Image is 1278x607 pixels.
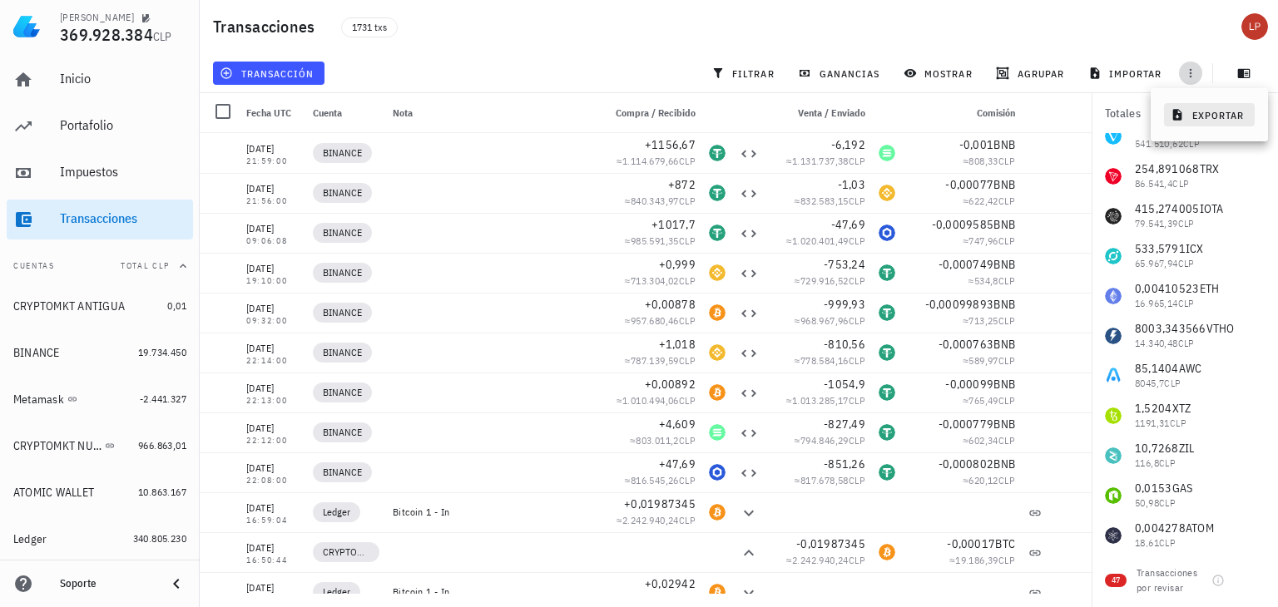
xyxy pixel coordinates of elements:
[60,164,186,180] div: Impuestos
[792,394,849,407] span: 1.013.285,17
[630,434,696,447] span: ≈
[246,357,300,365] div: 22:14:00
[246,180,300,197] div: [DATE]
[879,464,895,481] div: USDT-icon
[246,580,300,596] div: [DATE]
[616,106,696,119] span: Compra / Recibido
[679,234,696,247] span: CLP
[679,314,696,327] span: CLP
[796,536,865,551] span: -0,01987345
[625,234,696,247] span: ≈
[679,274,696,287] span: CLP
[213,62,324,85] button: transacción
[645,297,696,312] span: +0,00878
[998,474,1015,486] span: CLP
[246,380,300,397] div: [DATE]
[932,217,994,232] span: -0,0009585
[7,106,193,146] a: Portafolio
[849,195,865,207] span: CLP
[993,377,1015,392] span: BNB
[998,394,1015,407] span: CLP
[792,554,849,566] span: 2.242.940,24
[795,434,865,447] span: ≈
[824,456,865,471] span: -851,26
[323,504,350,521] span: Ledger
[998,195,1015,207] span: CLP
[246,500,300,516] div: [DATE]
[240,93,306,133] div: Fecha UTC
[993,417,1015,432] span: BNB
[246,141,300,157] div: [DATE]
[60,210,186,226] div: Transacciones
[140,392,186,405] span: -2.441.327
[963,434,1015,447] span: ≈
[631,354,679,367] span: 787.139,59
[968,234,998,247] span: 747,96
[800,314,849,327] span: 968.967,96
[963,234,1015,247] span: ≈
[849,394,865,407] span: CLP
[393,106,413,119] span: Nota
[625,274,696,287] span: ≈
[679,514,696,526] span: CLP
[246,106,291,119] span: Fecha UTC
[679,394,696,407] span: CLP
[323,544,369,560] span: CRYPTOMKT NUEVA
[1092,67,1162,80] span: importar
[246,300,300,317] div: [DATE]
[625,354,696,367] span: ≈
[246,260,300,277] div: [DATE]
[998,155,1015,167] span: CLP
[939,417,993,432] span: -0,000779
[133,532,186,545] span: 340.805.230
[838,177,865,192] span: -1,03
[795,354,865,367] span: ≈
[659,337,696,352] span: +1,018
[60,577,153,590] div: Soporte
[963,394,1015,407] span: ≈
[60,117,186,133] div: Portafolio
[786,394,865,407] span: ≈
[974,274,998,287] span: 534,8
[645,377,696,392] span: +0,00892
[998,434,1015,447] span: CLP
[998,354,1015,367] span: CLP
[645,576,696,591] span: +0,02942
[945,377,993,392] span: -0,00099
[977,106,1015,119] span: Comisión
[995,536,1015,551] span: BTC
[998,234,1015,247] span: CLP
[659,417,696,432] span: +4,609
[246,460,300,476] div: [DATE]
[246,556,300,565] div: 16:50:44
[679,354,696,367] span: CLP
[902,93,1022,133] div: Comisión
[849,354,865,367] span: CLP
[998,554,1015,566] span: CLP
[968,474,998,486] span: 620,12
[925,297,994,312] span: -0,00099893
[907,67,973,80] span: mostrar
[622,514,679,526] span: 2.242.940,24
[993,137,1015,152] span: BNB
[939,257,993,272] span: -0,000749
[993,456,1015,471] span: BNB
[801,67,879,80] span: ganancias
[947,536,995,551] span: -0,00017
[246,157,300,165] div: 21:59:00
[998,274,1015,287] span: CLP
[624,496,696,511] span: +0,01987345
[795,195,865,207] span: ≈
[999,67,1064,80] span: agrupar
[323,384,362,401] span: BINANCE
[824,257,865,272] span: -753,24
[993,297,1015,312] span: BNB
[1241,13,1268,40] div: avatar
[679,155,696,167] span: CLP
[1164,103,1255,126] button: exportar
[659,456,696,471] span: +47,69
[246,277,300,285] div: 19:10:00
[939,337,993,352] span: -0,000763
[625,474,696,486] span: ≈
[679,474,696,486] span: CLP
